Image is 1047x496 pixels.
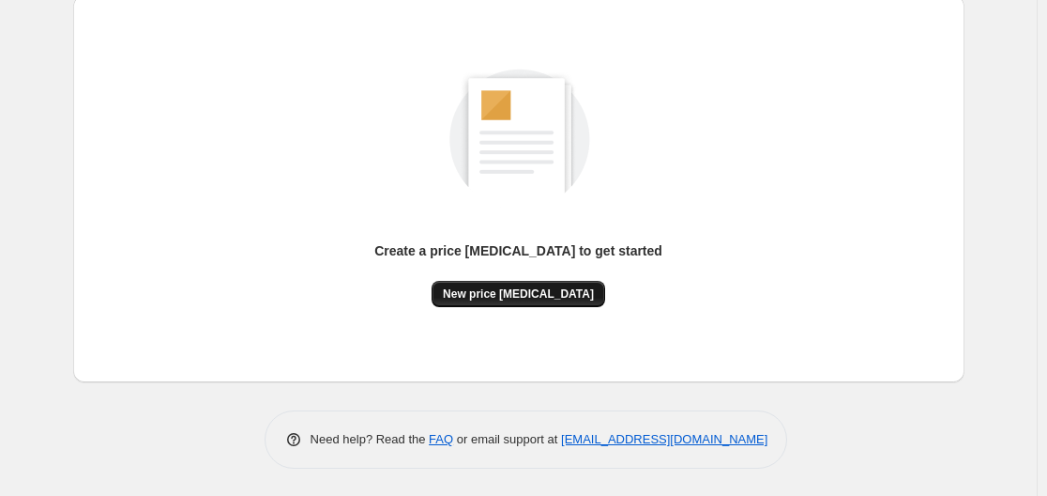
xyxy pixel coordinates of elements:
[429,432,453,446] a: FAQ
[432,281,605,307] button: New price [MEDICAL_DATA]
[374,241,662,260] p: Create a price [MEDICAL_DATA] to get started
[561,432,767,446] a: [EMAIL_ADDRESS][DOMAIN_NAME]
[443,287,594,302] span: New price [MEDICAL_DATA]
[311,432,430,446] span: Need help? Read the
[453,432,561,446] span: or email support at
